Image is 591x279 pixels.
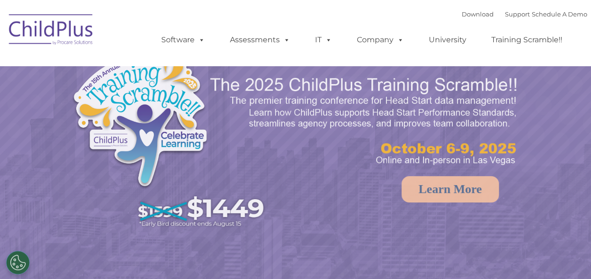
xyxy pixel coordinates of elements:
[4,8,98,54] img: ChildPlus by Procare Solutions
[306,31,341,49] a: IT
[419,31,476,49] a: University
[462,10,494,18] a: Download
[347,31,413,49] a: Company
[462,10,587,18] font: |
[402,176,499,202] a: Learn More
[482,31,572,49] a: Training Scramble!!
[505,10,530,18] a: Support
[6,251,30,274] button: Cookies Settings
[152,31,214,49] a: Software
[221,31,299,49] a: Assessments
[532,10,587,18] a: Schedule A Demo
